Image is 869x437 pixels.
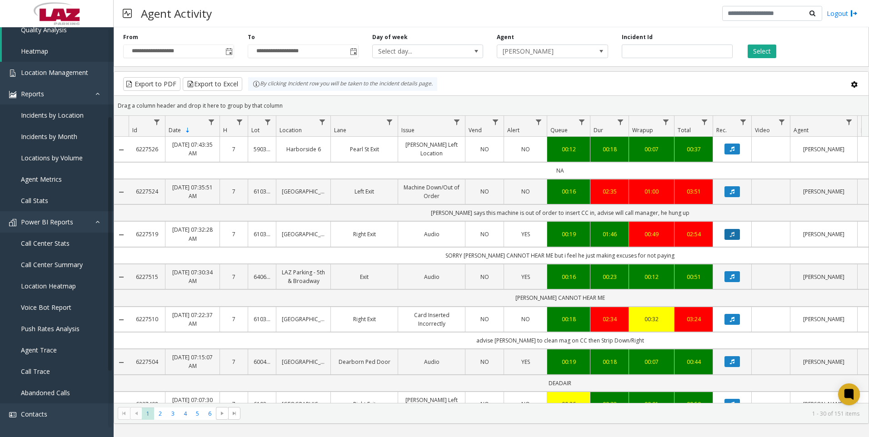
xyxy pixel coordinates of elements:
[796,315,852,323] a: [PERSON_NAME]
[280,126,302,134] span: Location
[224,45,234,58] span: Toggle popup
[480,358,489,366] span: NO
[171,140,214,158] a: [DATE] 07:43:35 AM
[680,400,707,408] div: 00:50
[680,187,707,196] a: 03:51
[191,407,204,420] span: Page 5
[480,315,489,323] span: NO
[660,116,672,128] a: Wrapup Filter Menu
[680,315,707,323] a: 03:24
[850,9,858,18] img: logout
[2,19,114,40] a: Quality Analysis
[596,273,623,281] a: 00:23
[480,145,489,153] span: NO
[336,273,392,281] a: Exit
[680,358,707,366] a: 00:44
[231,410,238,417] span: Go to the last page
[471,315,498,323] a: NO
[134,187,160,196] a: 6227524
[9,411,16,418] img: 'icon'
[114,146,129,154] a: Collapse Details
[796,230,852,238] a: [PERSON_NAME]
[254,145,270,154] a: 590363
[225,145,242,154] a: 7
[471,358,498,366] a: NO
[254,358,270,366] a: 600405
[634,315,669,323] a: 00:32
[154,407,166,420] span: Page 2
[471,273,498,281] a: NO
[634,187,669,196] a: 01:00
[622,33,653,41] label: Incident Id
[216,407,228,420] span: Go to the next page
[471,230,498,238] a: NO
[225,187,242,196] a: 7
[134,400,160,408] a: 6227498
[404,311,459,328] a: Card Inserted Incorrectly
[184,127,191,134] span: Sortable
[755,126,770,134] span: Video
[253,80,260,88] img: infoIcon.svg
[480,400,489,408] span: NO
[114,316,129,323] a: Collapse Details
[404,140,459,158] a: [PERSON_NAME] Left Location
[169,126,181,134] span: Date
[634,273,669,281] a: 00:12
[634,358,669,366] a: 00:07
[336,400,392,408] a: Right Exit
[2,40,114,62] a: Heatmap
[282,145,325,154] a: Harborside 6
[348,45,358,58] span: Toggle popup
[596,315,623,323] div: 02:34
[553,315,584,323] div: 00:18
[509,230,541,238] a: YES
[21,388,70,397] span: Abandoned Calls
[404,230,459,238] a: Audio
[134,358,160,366] a: 6227504
[9,219,16,226] img: 'icon'
[21,111,84,119] span: Incidents by Location
[553,400,584,408] a: 00:26
[334,126,346,134] span: Lane
[480,188,489,195] span: NO
[254,400,270,408] a: 610316
[254,315,270,323] a: 610316
[480,273,489,281] span: NO
[21,154,83,162] span: Locations by Volume
[550,126,568,134] span: Queue
[114,116,869,403] div: Data table
[509,400,541,408] a: NO
[680,145,707,154] a: 00:37
[21,260,83,269] span: Call Center Summary
[248,77,437,91] div: By clicking Incident row you will be taken to the incident details page.
[553,145,584,154] a: 00:12
[384,116,396,128] a: Lane Filter Menu
[114,359,129,366] a: Collapse Details
[372,33,408,41] label: Day of week
[171,183,214,200] a: [DATE] 07:35:51 AM
[373,45,461,58] span: Select day...
[594,126,603,134] span: Dur
[21,303,71,312] span: Voice Bot Report
[404,396,459,413] a: [PERSON_NAME] Left Location
[553,187,584,196] a: 00:16
[282,400,325,408] a: [GEOGRAPHIC_DATA]
[21,89,44,98] span: Reports
[748,45,776,58] button: Select
[167,407,179,420] span: Page 3
[21,175,62,184] span: Agent Metrics
[282,230,325,238] a: [GEOGRAPHIC_DATA]
[596,230,623,238] div: 01:46
[223,126,227,134] span: H
[171,268,214,285] a: [DATE] 07:30:34 AM
[796,145,852,154] a: [PERSON_NAME]
[596,358,623,366] a: 00:18
[737,116,749,128] a: Rec. Filter Menu
[596,187,623,196] a: 02:35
